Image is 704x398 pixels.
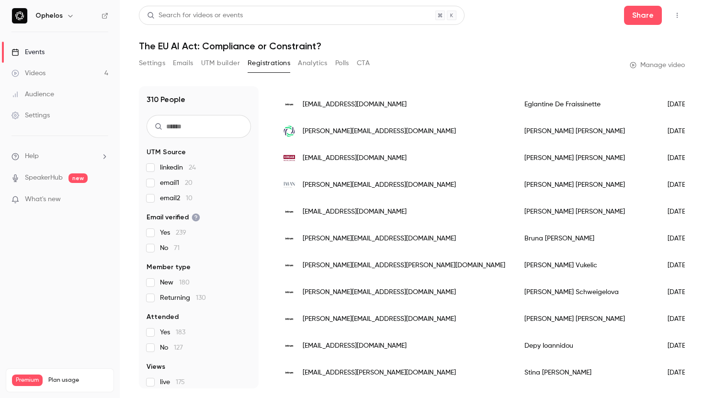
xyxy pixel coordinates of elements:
span: 175 [176,379,185,386]
span: Premium [12,375,43,386]
div: Search for videos or events [147,11,243,21]
img: ophelos.com [284,125,295,137]
button: Analytics [298,56,328,71]
span: [PERSON_NAME][EMAIL_ADDRESS][DOMAIN_NAME] [303,180,456,190]
span: 183 [176,329,185,336]
span: [EMAIL_ADDRESS][DOMAIN_NAME] [303,153,407,163]
span: [EMAIL_ADDRESS][DOMAIN_NAME] [303,207,407,217]
div: Eglantine De Fraissinette [515,91,658,118]
span: live [160,377,185,387]
div: [PERSON_NAME] [PERSON_NAME] [515,198,658,225]
span: Attended [147,312,179,322]
span: Views [147,362,165,372]
span: Returning [160,293,206,303]
button: Emails [173,56,193,71]
span: No [160,343,183,353]
div: Stina [PERSON_NAME] [515,359,658,386]
span: 130 [196,295,206,301]
span: Email verified [147,213,200,222]
button: Settings [139,56,165,71]
h1: The EU AI Act: Compliance or Constraint? [139,40,685,52]
div: Depy Ioannidou [515,332,658,359]
img: kreab.com [284,152,295,164]
span: [EMAIL_ADDRESS][PERSON_NAME][DOMAIN_NAME] [303,368,456,378]
li: help-dropdown-opener [11,151,108,161]
div: Events [11,47,45,57]
span: [PERSON_NAME][EMAIL_ADDRESS][DOMAIN_NAME] [303,287,456,297]
div: Audience [11,90,54,99]
span: [PERSON_NAME][EMAIL_ADDRESS][PERSON_NAME][DOMAIN_NAME] [303,261,505,271]
span: email2 [160,193,193,203]
img: intrum.com [284,260,295,271]
span: No [160,243,180,253]
span: email1 [160,178,193,188]
div: [PERSON_NAME] [PERSON_NAME] [515,306,658,332]
span: 71 [174,245,180,251]
h1: 310 People [147,94,185,105]
button: CTA [357,56,370,71]
span: [PERSON_NAME][EMAIL_ADDRESS][DOMAIN_NAME] [303,314,456,324]
img: intrum.co.uk [284,206,295,217]
span: [PERSON_NAME][EMAIL_ADDRESS][DOMAIN_NAME] [303,234,456,244]
a: Manage video [630,60,685,70]
span: [EMAIL_ADDRESS][DOMAIN_NAME] [303,341,407,351]
span: Yes [160,328,185,337]
span: What's new [25,194,61,205]
div: Bruna [PERSON_NAME] [515,225,658,252]
span: New [160,278,190,287]
button: UTM builder [201,56,240,71]
div: [PERSON_NAME] [PERSON_NAME] [515,145,658,171]
span: 127 [174,344,183,351]
div: [PERSON_NAME] Schweigelova [515,279,658,306]
span: 20 [185,180,193,186]
span: 239 [176,229,186,236]
span: 180 [179,279,190,286]
img: intrum.com [284,233,295,244]
h6: Ophelos [35,11,63,21]
span: [EMAIL_ADDRESS][DOMAIN_NAME] [303,100,407,110]
img: intrum.com [284,340,295,352]
span: new [68,173,88,183]
button: Share [624,6,662,25]
span: Member type [147,262,191,272]
div: [PERSON_NAME] Vukelic [515,252,658,279]
img: intrum.com [284,99,295,110]
div: Videos [11,68,45,78]
img: intrum.com [284,313,295,325]
span: Yes [160,228,186,238]
img: intrum.com [284,367,295,378]
div: [PERSON_NAME] [PERSON_NAME] [515,118,658,145]
div: Settings [11,111,50,120]
span: 10 [186,195,193,202]
a: SpeakerHub [25,173,63,183]
span: linkedin [160,163,196,172]
span: Plan usage [48,376,108,384]
button: Registrations [248,56,290,71]
button: Polls [335,56,349,71]
img: Ophelos [12,8,27,23]
span: 24 [189,164,196,171]
img: imancapital.com [284,179,295,191]
span: Help [25,151,39,161]
iframe: Noticeable Trigger [97,195,108,204]
span: [PERSON_NAME][EMAIL_ADDRESS][DOMAIN_NAME] [303,126,456,136]
img: intrum.com [284,286,295,298]
div: [PERSON_NAME] [PERSON_NAME] [515,171,658,198]
span: UTM Source [147,148,186,157]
